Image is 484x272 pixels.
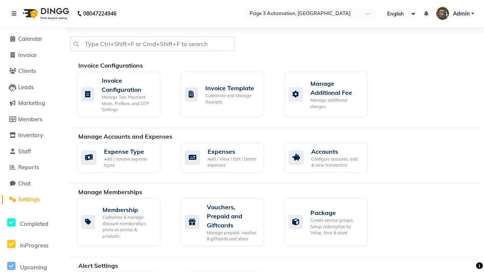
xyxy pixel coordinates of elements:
a: AccountsConfigure accounts, add & view transaction [284,143,377,173]
span: Completed [20,220,48,227]
span: Reports [18,164,39,171]
div: Add / remove expense types [104,156,154,168]
span: Upcoming [20,264,47,271]
a: Marketing [2,99,64,108]
input: Type Ctrl+Shift+F or Cmd+Shift+F to search [70,37,234,51]
span: Clients [18,67,36,74]
span: Marketing [18,99,45,107]
a: Vouchers, Prepaid and GiftcardsManage prepaid, voucher & giftcards and share [181,198,273,246]
span: InProgress [20,242,48,249]
span: Calendar [18,35,42,42]
span: Leads [18,83,34,91]
div: Accounts [311,147,361,156]
div: Create service groups, Setup redemption by Value, time & count [310,217,361,236]
div: Manage Tax, Payment Mode, Prefixes, and OTP Settings [102,94,154,113]
div: Customize and Manage Receipts [205,93,258,105]
a: ExpensesAdd / View / Edit / Delete expenses [181,143,273,173]
a: Invoice [2,51,64,60]
a: Leads [2,83,64,92]
div: Manage additional charges [310,97,361,110]
a: Chat [2,179,64,188]
img: logo [19,3,71,24]
a: PackageCreate service groups, Setup redemption by Value, time & count [284,198,377,246]
a: Staff [2,147,64,156]
div: Invoice Configuration [102,76,154,94]
a: Invoice TemplateCustomize and Manage Receipts [181,72,273,117]
a: Manage Additional FeeManage additional charges [284,72,377,117]
div: Invoice Template [205,83,258,93]
a: Clients [2,67,64,76]
div: Configure accounts, add & view transaction [311,156,361,168]
div: Expenses [208,147,258,156]
span: Members [18,116,42,123]
a: Members [2,115,64,124]
a: Inventory [2,131,64,140]
a: Settings [2,195,64,204]
span: Inventory [18,131,43,139]
div: Add / View / Edit / Delete expenses [208,156,258,168]
div: Manage Additional Fee [310,79,361,97]
span: Invoice [18,51,37,59]
div: Customise & manage discount memberships plans on service & products [102,214,154,239]
div: Vouchers, Prepaid and Giftcards [207,202,258,230]
a: Calendar [2,35,64,43]
div: Package [310,208,361,217]
span: Staff [18,148,31,155]
a: Expense TypeAdd / remove expense types [77,143,169,173]
a: Reports [2,163,64,172]
span: Chat [18,180,31,187]
a: MembershipCustomise & manage discount memberships plans on service & products [77,198,169,246]
div: Expense Type [104,147,154,156]
span: Settings [18,196,40,203]
div: Manage prepaid, voucher & giftcards and share [207,230,258,242]
a: Invoice ConfigurationManage Tax, Payment Mode, Prefixes, and OTP Settings [77,72,169,117]
b: 08047224946 [83,3,116,24]
div: Membership [102,205,154,214]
